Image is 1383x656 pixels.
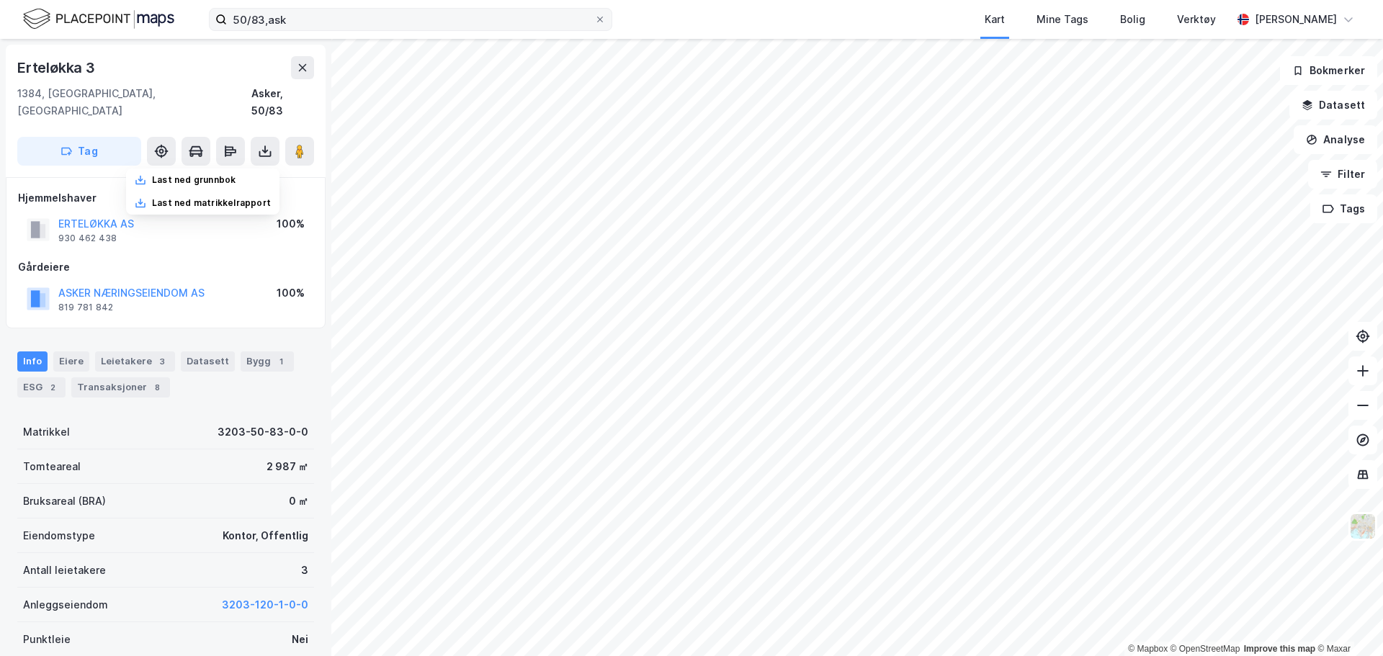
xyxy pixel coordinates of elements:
[1120,11,1145,28] div: Bolig
[251,85,314,120] div: Asker, 50/83
[1349,513,1377,540] img: Z
[95,351,175,372] div: Leietakere
[17,85,251,120] div: 1384, [GEOGRAPHIC_DATA], [GEOGRAPHIC_DATA]
[301,562,308,579] div: 3
[267,458,308,475] div: 2 987 ㎡
[218,423,308,441] div: 3203-50-83-0-0
[23,596,108,614] div: Anleggseiendom
[155,354,169,369] div: 3
[58,302,113,313] div: 819 781 842
[23,631,71,648] div: Punktleie
[17,56,98,79] div: Erteløkka 3
[23,527,95,544] div: Eiendomstype
[985,11,1005,28] div: Kart
[292,631,308,648] div: Nei
[241,351,294,372] div: Bygg
[17,377,66,397] div: ESG
[1311,587,1383,656] iframe: Chat Widget
[45,380,60,395] div: 2
[1171,644,1240,654] a: OpenStreetMap
[1294,125,1377,154] button: Analyse
[274,354,288,369] div: 1
[71,377,170,397] div: Transaksjoner
[1255,11,1337,28] div: [PERSON_NAME]
[222,596,308,614] button: 3203-120-1-0-0
[23,458,81,475] div: Tomteareal
[18,189,313,207] div: Hjemmelshaver
[152,197,271,209] div: Last ned matrikkelrapport
[1289,91,1377,120] button: Datasett
[277,215,305,233] div: 100%
[227,9,594,30] input: Søk på adresse, matrikkel, gårdeiere, leietakere eller personer
[1308,160,1377,189] button: Filter
[23,562,106,579] div: Antall leietakere
[23,423,70,441] div: Matrikkel
[277,284,305,302] div: 100%
[223,527,308,544] div: Kontor, Offentlig
[1177,11,1216,28] div: Verktøy
[181,351,235,372] div: Datasett
[17,137,141,166] button: Tag
[1037,11,1088,28] div: Mine Tags
[289,493,308,510] div: 0 ㎡
[1128,644,1168,654] a: Mapbox
[1280,56,1377,85] button: Bokmerker
[1310,194,1377,223] button: Tags
[23,6,174,32] img: logo.f888ab2527a4732fd821a326f86c7f29.svg
[150,380,164,395] div: 8
[58,233,117,244] div: 930 462 438
[18,259,313,276] div: Gårdeiere
[1244,644,1315,654] a: Improve this map
[23,493,106,510] div: Bruksareal (BRA)
[53,351,89,372] div: Eiere
[17,351,48,372] div: Info
[152,174,236,186] div: Last ned grunnbok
